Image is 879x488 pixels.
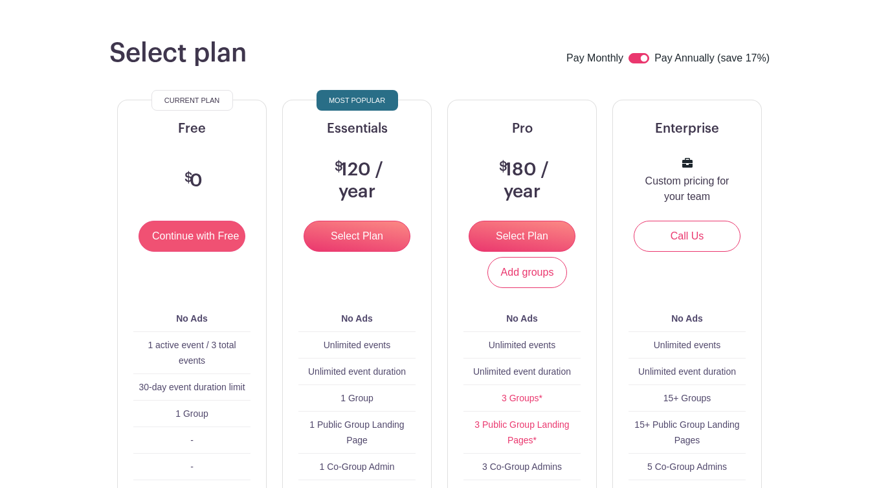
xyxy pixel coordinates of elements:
a: 3 Groups* [502,393,542,403]
span: 3 Co-Group Admins [482,461,562,472]
b: No Ads [176,313,207,324]
span: Current Plan [164,93,219,108]
span: $ [335,161,343,173]
span: 15+ Public Group Landing Pages [634,419,739,445]
h3: 180 / year [479,159,565,203]
label: Pay Monthly [566,50,623,67]
b: No Ads [341,313,372,324]
h5: Essentials [298,121,416,137]
span: Unlimited events [654,340,721,350]
span: 1 Public Group Landing Page [309,419,404,445]
h3: 0 [181,170,203,192]
h5: Free [133,121,250,137]
input: Continue with Free [139,221,245,252]
a: 3 Public Group Landing Pages* [474,419,569,445]
span: Unlimited events [489,340,556,350]
input: Select Plan [469,221,575,252]
span: Unlimited event duration [473,366,571,377]
a: Call Us [634,221,740,252]
span: - [190,435,194,445]
h5: Pro [463,121,581,137]
span: Unlimited event duration [308,366,406,377]
a: Add groups [487,257,568,288]
span: $ [184,172,193,184]
b: No Ads [671,313,702,324]
b: No Ads [506,313,537,324]
span: 1 Co-Group Admin [320,461,395,472]
span: - [190,461,194,472]
h5: Enterprise [629,121,746,137]
span: 1 Group [175,408,208,419]
input: Select Plan [304,221,410,252]
h1: Select plan [109,38,247,69]
span: 1 active event / 3 total events [148,340,236,366]
p: Custom pricing for your team [644,173,730,205]
span: Unlimited event duration [638,366,736,377]
span: $ [499,161,507,173]
span: Unlimited events [324,340,391,350]
label: Pay Annually (save 17%) [654,50,770,67]
span: 1 Group [340,393,373,403]
span: 15+ Groups [663,393,711,403]
span: 30-day event duration limit [139,382,245,392]
span: Most Popular [329,93,385,108]
h3: 120 / year [314,159,400,203]
span: 5 Co-Group Admins [647,461,727,472]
